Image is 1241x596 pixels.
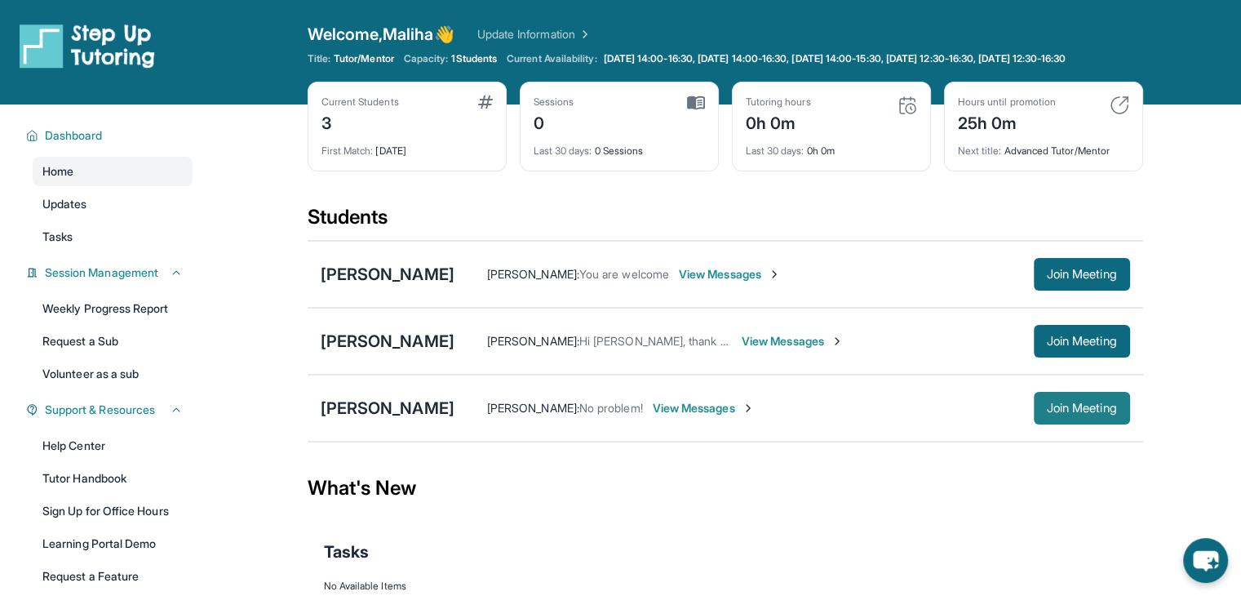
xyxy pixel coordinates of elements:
[33,431,193,460] a: Help Center
[33,529,193,558] a: Learning Portal Demo
[534,109,574,135] div: 0
[579,401,643,415] span: No problem!
[451,52,497,65] span: 1 Students
[687,96,705,110] img: card
[958,109,1056,135] div: 25h 0m
[42,196,87,212] span: Updates
[958,145,1002,157] span: Next title :
[958,135,1129,158] div: Advanced Tutor/Mentor
[487,334,579,348] span: [PERSON_NAME] :
[20,23,155,69] img: logo
[42,163,73,180] span: Home
[33,222,193,251] a: Tasks
[1047,336,1117,346] span: Join Meeting
[746,96,811,109] div: Tutoring hours
[604,52,1066,65] span: [DATE] 14:00-16:30, [DATE] 14:00-16:30, [DATE] 14:00-15:30, [DATE] 12:30-16:30, [DATE] 12:30-16:30
[1110,96,1129,115] img: card
[321,96,399,109] div: Current Students
[324,580,1127,593] div: No Available Items
[33,189,193,219] a: Updates
[33,496,193,526] a: Sign Up for Office Hours
[33,157,193,186] a: Home
[478,96,493,109] img: card
[45,265,158,281] span: Session Management
[742,402,755,415] img: Chevron-Right
[45,402,155,418] span: Support & Resources
[534,96,574,109] div: Sessions
[898,96,917,115] img: card
[831,335,844,348] img: Chevron-Right
[321,145,374,157] span: First Match :
[321,330,454,353] div: [PERSON_NAME]
[653,400,755,416] span: View Messages
[746,145,804,157] span: Last 30 days :
[321,109,399,135] div: 3
[308,52,330,65] span: Title:
[1047,403,1117,413] span: Join Meeting
[487,267,579,281] span: [PERSON_NAME] :
[33,562,193,591] a: Request a Feature
[33,464,193,493] a: Tutor Handbook
[487,401,579,415] span: [PERSON_NAME] :
[1034,258,1130,291] button: Join Meeting
[334,52,394,65] span: Tutor/Mentor
[575,26,592,42] img: Chevron Right
[404,52,449,65] span: Capacity:
[308,204,1143,240] div: Students
[33,327,193,356] a: Request a Sub
[308,23,454,46] span: Welcome, Maliha 👋
[38,127,183,144] button: Dashboard
[45,127,103,144] span: Dashboard
[579,267,669,281] span: You are welcome
[601,52,1070,65] a: [DATE] 14:00-16:30, [DATE] 14:00-16:30, [DATE] 14:00-15:30, [DATE] 12:30-16:30, [DATE] 12:30-16:30
[679,266,781,282] span: View Messages
[38,265,183,281] button: Session Management
[38,402,183,418] button: Support & Resources
[507,52,596,65] span: Current Availability:
[742,333,844,349] span: View Messages
[33,359,193,389] a: Volunteer as a sub
[534,145,592,157] span: Last 30 days :
[1034,325,1130,358] button: Join Meeting
[1183,538,1228,583] button: chat-button
[33,294,193,323] a: Weekly Progress Report
[746,109,811,135] div: 0h 0m
[477,26,592,42] a: Update Information
[321,397,454,420] div: [PERSON_NAME]
[768,268,781,281] img: Chevron-Right
[746,135,917,158] div: 0h 0m
[308,452,1143,524] div: What's New
[1034,392,1130,425] button: Join Meeting
[42,229,73,245] span: Tasks
[1047,269,1117,279] span: Join Meeting
[324,540,369,563] span: Tasks
[321,135,493,158] div: [DATE]
[321,263,454,286] div: [PERSON_NAME]
[534,135,705,158] div: 0 Sessions
[958,96,1056,109] div: Hours until promotion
